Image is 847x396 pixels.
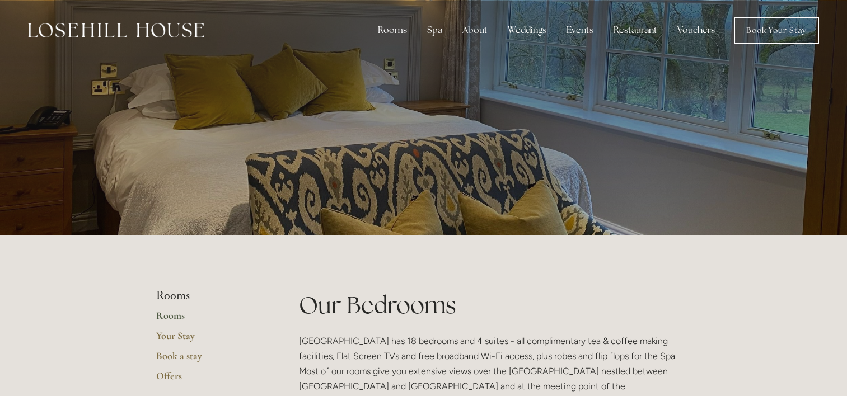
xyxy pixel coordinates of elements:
[418,19,451,41] div: Spa
[28,23,204,37] img: Losehill House
[156,329,263,350] a: Your Stay
[299,289,691,322] h1: Our Bedrooms
[499,19,555,41] div: Weddings
[156,309,263,329] a: Rooms
[668,19,724,41] a: Vouchers
[734,17,819,44] a: Book Your Stay
[558,19,602,41] div: Events
[156,289,263,303] li: Rooms
[605,19,666,41] div: Restaurant
[453,19,497,41] div: About
[156,350,263,370] a: Book a stay
[156,370,263,390] a: Offers
[369,19,416,41] div: Rooms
